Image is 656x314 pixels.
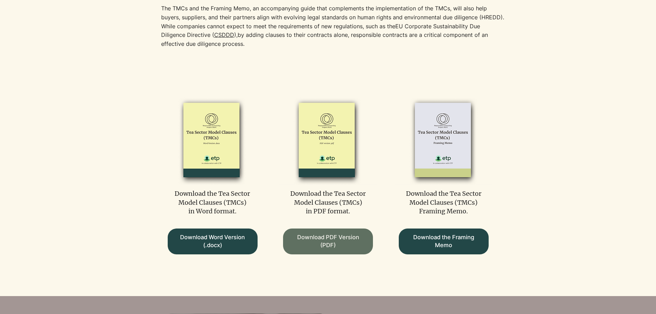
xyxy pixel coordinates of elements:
a: ) [234,31,236,38]
p: in PDF format. [272,207,384,215]
p: in Word format. [156,207,269,215]
p: Framing Memo. [387,207,500,215]
span: Download PDF Version (PDF) [289,233,367,250]
img: TMCs Word_beige BG.png [164,96,261,185]
img: TMCs Framing Memo_beige bg.png [395,96,492,185]
span: Download the Framing Memo [405,233,482,250]
p: Download the Tea Sector [156,189,269,198]
a: Download PDF Version (PDF) [283,229,373,254]
p: Download the Tea Sector [272,189,384,198]
p: Model Clauses (TMCs) [156,198,269,207]
p: Model Clauses (TMCs) [387,198,500,207]
p: Download the Tea Sector [387,189,500,198]
a: Download Word Version (.docx) [168,229,258,254]
a: Download the Framing Memo [399,229,489,254]
img: TMCS pdf_beige BG.png [279,96,377,185]
p: Model Clauses (TMCs) [272,198,384,207]
p: The TMCs and the Framing Memo, an accompanying guide that complements the implementation of the T... [161,4,506,48]
a: CSDDD [214,31,234,38]
a: , [236,31,238,38]
p: ​ [161,48,506,57]
span: Download Word Version (.docx) [174,233,251,250]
